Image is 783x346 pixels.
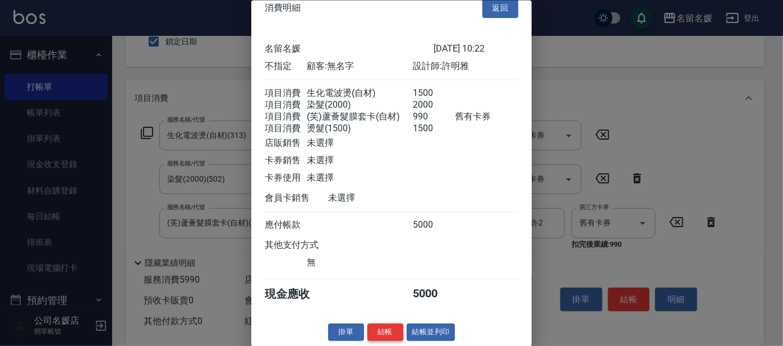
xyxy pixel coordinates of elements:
div: 名留名媛 [265,43,434,55]
div: 項目消費 [265,87,307,99]
div: [DATE] 10:22 [434,43,518,55]
div: 1500 [413,87,455,99]
div: 燙髮(1500) [307,123,412,135]
button: 結帳並列印 [407,324,455,341]
div: 其他支付方式 [265,239,349,251]
div: 1500 [413,123,455,135]
div: 990 [413,111,455,123]
div: 未選擇 [328,192,434,204]
div: 未選擇 [307,172,412,184]
div: 未選擇 [307,137,412,149]
div: 顧客: 無名字 [307,61,412,72]
div: 卡券銷售 [265,155,307,167]
div: 未選擇 [307,155,412,167]
div: 5000 [413,219,455,231]
div: 2000 [413,99,455,111]
div: 染髮(2000) [307,99,412,111]
div: 舊有卡券 [455,111,518,123]
button: 結帳 [367,324,403,341]
div: 項目消費 [265,99,307,111]
div: 設計師: 許明雅 [413,61,518,72]
div: 會員卡銷售 [265,192,328,204]
div: 店販銷售 [265,137,307,149]
div: 應付帳款 [265,219,307,231]
div: 無 [307,257,412,269]
div: 現金應收 [265,287,328,302]
div: 項目消費 [265,111,307,123]
span: 消費明細 [265,2,301,13]
div: 5000 [413,287,455,302]
div: 生化電波燙(自材) [307,87,412,99]
div: 項目消費 [265,123,307,135]
div: 不指定 [265,61,307,72]
div: (芙)蘆薈髮膜套卡(自材) [307,111,412,123]
div: 卡券使用 [265,172,307,184]
button: 掛單 [328,324,364,341]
